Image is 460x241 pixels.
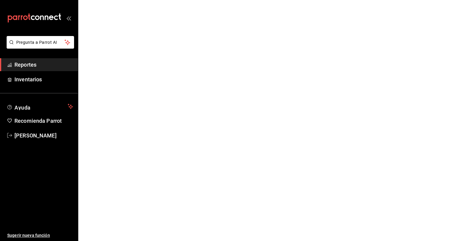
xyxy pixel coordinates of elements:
[14,131,73,140] span: [PERSON_NAME]
[4,44,74,50] a: Pregunta a Parrot AI
[14,61,73,69] span: Reportes
[7,36,74,49] button: Pregunta a Parrot AI
[16,39,65,46] span: Pregunta a Parrot AI
[7,232,73,239] span: Sugerir nueva función
[14,75,73,83] span: Inventarios
[66,16,71,20] button: open_drawer_menu
[14,117,73,125] span: Recomienda Parrot
[14,103,65,110] span: Ayuda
